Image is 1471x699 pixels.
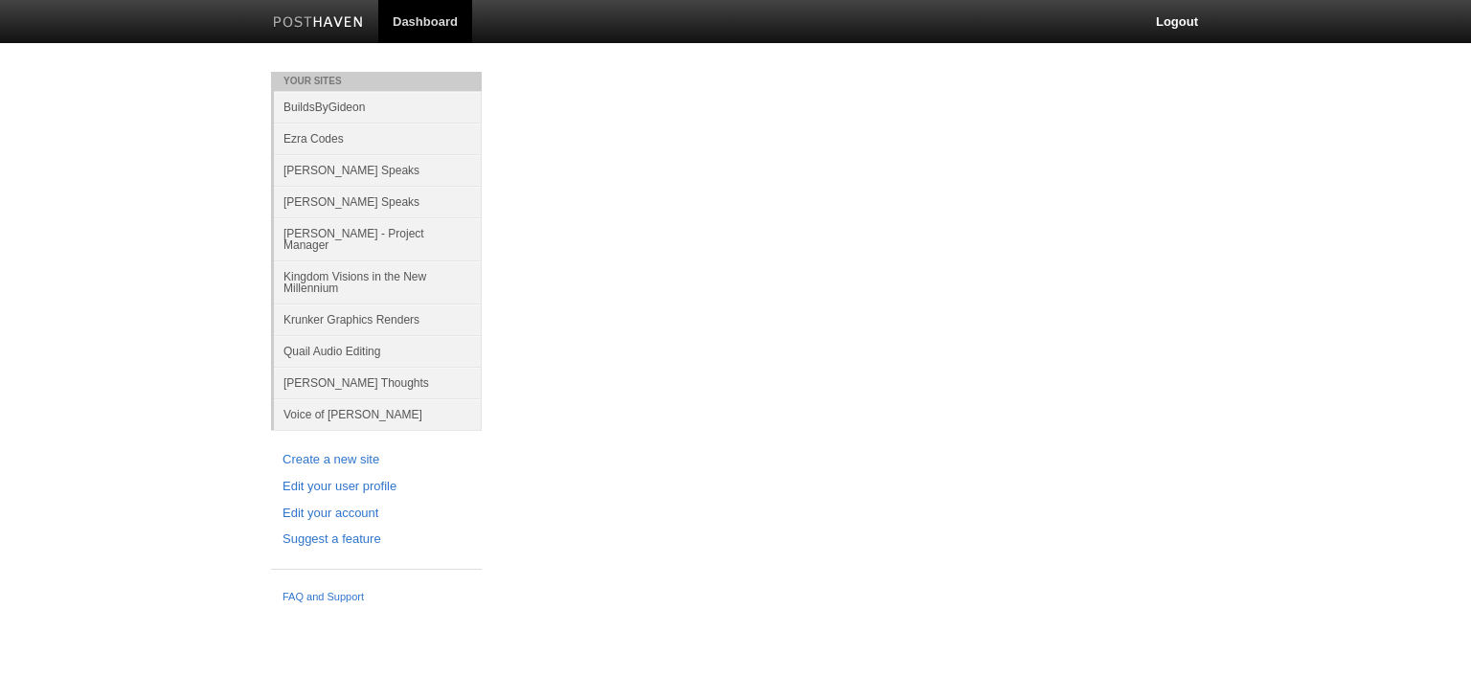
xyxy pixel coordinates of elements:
[273,16,364,31] img: Posthaven-bar
[283,530,470,550] a: Suggest a feature
[274,186,482,217] a: [PERSON_NAME] Speaks
[274,398,482,430] a: Voice of [PERSON_NAME]
[274,304,482,335] a: Krunker Graphics Renders
[274,154,482,186] a: [PERSON_NAME] Speaks
[274,367,482,398] a: [PERSON_NAME] Thoughts
[274,123,482,154] a: Ezra Codes
[274,260,482,304] a: Kingdom Visions in the New Millennium
[271,72,482,91] li: Your Sites
[274,217,482,260] a: [PERSON_NAME] - Project Manager
[283,477,470,497] a: Edit your user profile
[283,504,470,524] a: Edit your account
[274,91,482,123] a: BuildsByGideon
[274,335,482,367] a: Quail Audio Editing
[283,589,470,606] a: FAQ and Support
[283,450,470,470] a: Create a new site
